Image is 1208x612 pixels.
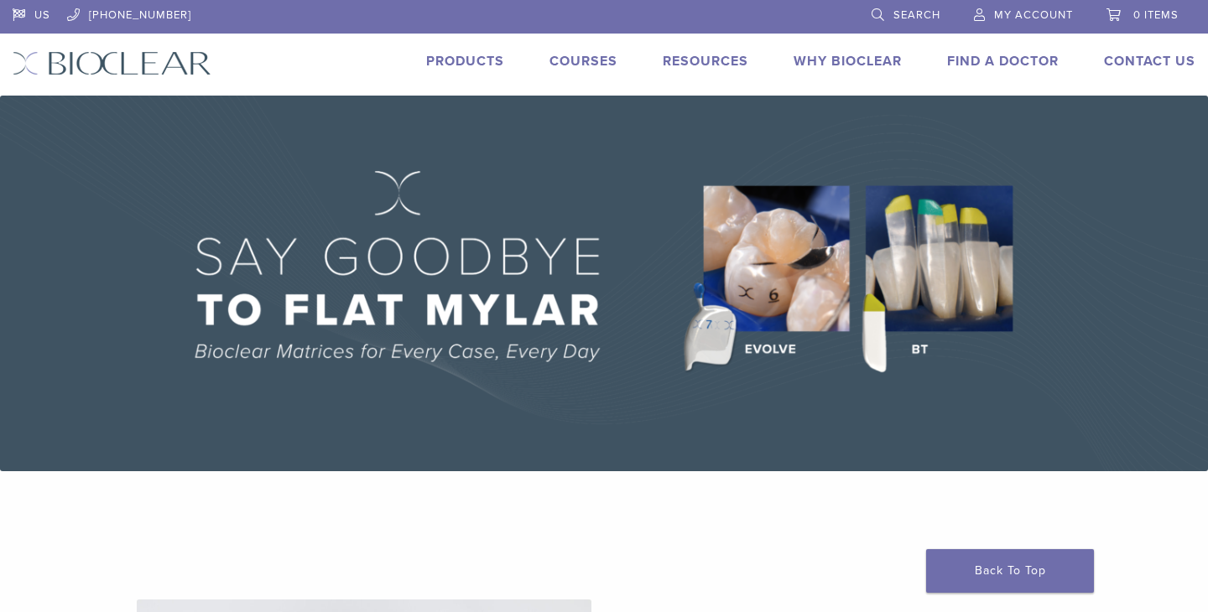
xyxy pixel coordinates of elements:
[1104,53,1195,70] a: Contact Us
[794,53,902,70] a: Why Bioclear
[893,8,940,22] span: Search
[549,53,617,70] a: Courses
[426,53,504,70] a: Products
[13,51,211,75] img: Bioclear
[926,549,1094,593] a: Back To Top
[1133,8,1179,22] span: 0 items
[947,53,1059,70] a: Find A Doctor
[994,8,1073,22] span: My Account
[663,53,748,70] a: Resources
